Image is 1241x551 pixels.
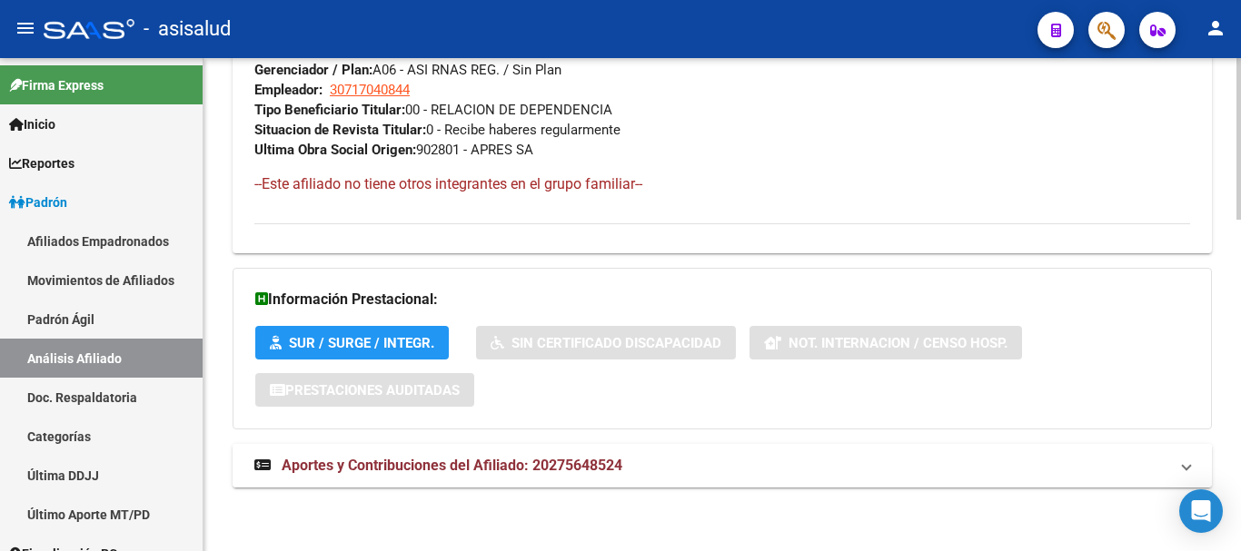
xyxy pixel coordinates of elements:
[254,174,1190,194] h4: --Este afiliado no tiene otros integrantes en el grupo familiar--
[255,287,1189,312] h3: Información Prestacional:
[282,457,622,474] span: Aportes y Contribuciones del Afiliado: 20275648524
[9,114,55,134] span: Inicio
[254,142,416,158] strong: Ultima Obra Social Origen:
[15,17,36,39] mat-icon: menu
[285,382,460,398] span: Prestaciones Auditadas
[9,75,104,95] span: Firma Express
[255,373,474,407] button: Prestaciones Auditadas
[789,335,1008,351] span: Not. Internacion / Censo Hosp.
[254,122,620,138] span: 0 - Recibe haberes regularmente
[254,82,323,98] strong: Empleador:
[511,335,721,351] span: Sin Certificado Discapacidad
[289,335,434,351] span: SUR / SURGE / INTEGR.
[144,9,231,49] span: - asisalud
[1179,489,1223,533] div: Open Intercom Messenger
[476,326,736,359] button: Sin Certificado Discapacidad
[254,62,372,78] strong: Gerenciador / Plan:
[254,102,612,118] span: 00 - RELACION DE DEPENDENCIA
[330,82,410,98] span: 30717040844
[750,326,1022,359] button: Not. Internacion / Censo Hosp.
[9,153,74,173] span: Reportes
[254,142,533,158] span: 902801 - APRES SA
[1205,17,1226,39] mat-icon: person
[9,192,67,212] span: Padrón
[254,62,561,78] span: A06 - ASI RNAS REG. / Sin Plan
[255,326,449,359] button: SUR / SURGE / INTEGR.
[233,444,1212,487] mat-expansion-panel-header: Aportes y Contribuciones del Afiliado: 20275648524
[254,122,426,138] strong: Situacion de Revista Titular:
[254,102,405,118] strong: Tipo Beneficiario Titular:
